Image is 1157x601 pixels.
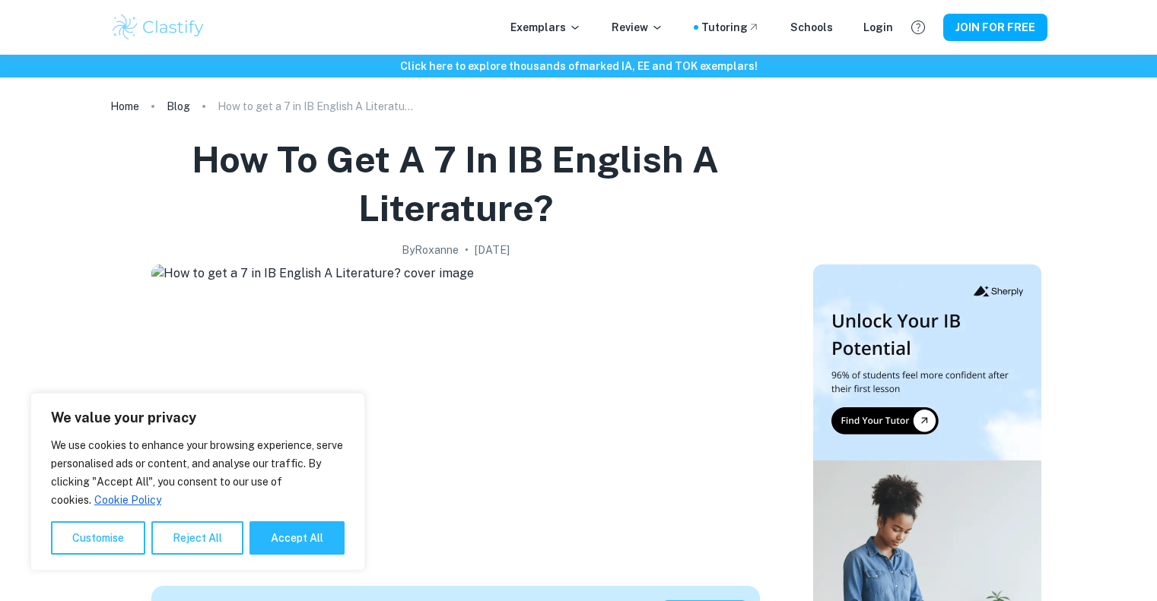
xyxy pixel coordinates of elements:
button: JOIN FOR FREE [943,14,1047,41]
a: Tutoring [701,19,760,36]
a: Blog [167,96,190,117]
a: Login [863,19,893,36]
button: Accept All [250,521,345,555]
button: Reject All [151,521,243,555]
img: How to get a 7 in IB English A Literature? cover image [151,264,760,568]
a: Schools [790,19,833,36]
h2: [DATE] [475,242,510,258]
p: • [465,242,469,258]
h2: By Roxanne [402,242,459,258]
p: Review [612,19,663,36]
p: We use cookies to enhance your browsing experience, serve personalised ads or content, and analys... [51,436,345,509]
img: Clastify logo [110,12,207,43]
p: How to get a 7 in IB English A Literature? [218,98,415,115]
h6: Click here to explore thousands of marked IA, EE and TOK exemplars ! [3,58,1154,74]
button: Help and Feedback [905,14,931,40]
p: Exemplars [510,19,581,36]
p: We value your privacy [51,409,345,427]
button: Customise [51,521,145,555]
a: Cookie Policy [94,493,162,507]
h1: How to get a 7 in IB English A Literature? [116,135,795,232]
a: Home [110,96,139,117]
div: We value your privacy [30,393,365,571]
